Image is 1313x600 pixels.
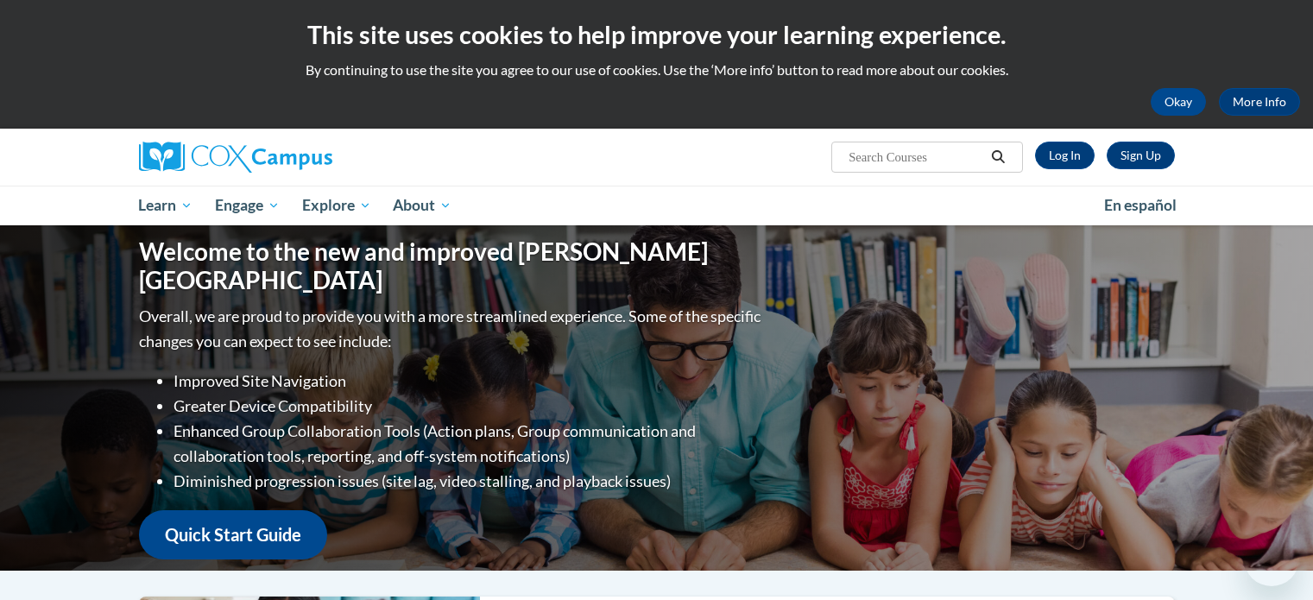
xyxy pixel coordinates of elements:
[128,186,205,225] a: Learn
[174,469,765,494] li: Diminished progression issues (site lag, video stalling, and playback issues)
[204,186,291,225] a: Engage
[13,60,1300,79] p: By continuing to use the site you agree to our use of cookies. Use the ‘More info’ button to read...
[139,142,332,173] img: Cox Campus
[1104,196,1177,214] span: En español
[139,510,327,559] a: Quick Start Guide
[291,186,382,225] a: Explore
[174,369,765,394] li: Improved Site Navigation
[985,147,1011,167] button: Search
[174,419,765,469] li: Enhanced Group Collaboration Tools (Action plans, Group communication and collaboration tools, re...
[302,195,371,216] span: Explore
[1093,187,1188,224] a: En español
[174,394,765,419] li: Greater Device Compatibility
[1151,88,1206,116] button: Okay
[139,142,467,173] a: Cox Campus
[215,195,280,216] span: Engage
[1107,142,1175,169] a: Register
[139,237,765,295] h1: Welcome to the new and improved [PERSON_NAME][GEOGRAPHIC_DATA]
[139,304,765,354] p: Overall, we are proud to provide you with a more streamlined experience. Some of the specific cha...
[1244,531,1299,586] iframe: Button to launch messaging window
[847,147,985,167] input: Search Courses
[1035,142,1095,169] a: Log In
[1219,88,1300,116] a: More Info
[382,186,463,225] a: About
[13,17,1300,52] h2: This site uses cookies to help improve your learning experience.
[138,195,193,216] span: Learn
[393,195,451,216] span: About
[113,186,1201,225] div: Main menu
